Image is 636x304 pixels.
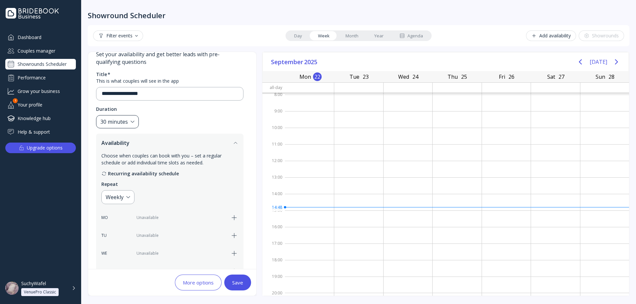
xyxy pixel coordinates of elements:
[5,72,76,83] a: Performance
[286,31,310,40] a: Day
[27,143,63,152] div: Upgrade options
[399,33,423,39] div: Agenda
[313,72,322,81] div: 22
[262,124,285,140] div: 10:00
[460,72,468,81] div: 25
[262,223,285,239] div: 16:00
[610,55,623,68] button: Next page
[136,233,226,239] div: Unavailable
[310,31,338,40] a: Week
[5,126,76,137] a: Help & support
[574,55,587,68] button: Previous page
[262,91,285,107] div: 8:00
[232,280,243,285] div: Save
[590,56,607,68] button: [DATE]
[262,239,285,256] div: 17:00
[262,289,285,297] div: 20:00
[262,256,285,273] div: 18:00
[396,72,411,81] div: Wed
[347,72,361,81] div: Tue
[101,181,118,188] div: Repeat
[5,282,19,295] img: dpr=1,fit=cover,g=face,w=48,h=48
[268,57,321,67] button: September2025
[262,190,285,206] div: 14:00
[101,268,111,274] div: TH
[5,45,76,56] a: Couples manager
[88,11,166,20] div: Showround Scheduler
[338,31,366,40] a: Month
[136,268,226,274] div: Unavailable
[531,33,571,38] div: Add availability
[98,33,138,38] div: Filter events
[96,134,243,152] button: Availability
[136,215,226,221] div: Unavailable
[607,72,616,81] div: 28
[545,72,557,81] div: Sat
[507,72,516,81] div: 26
[5,113,76,124] a: Knowledge hub
[101,233,111,239] div: TU
[96,51,243,66] div: Set your availability and get better leads with pre-qualifying questions
[175,275,222,290] button: More options
[5,143,76,153] button: Upgrade options
[262,107,285,124] div: 9:00
[224,275,251,290] button: Save
[24,289,56,295] div: VenuePro Classic
[183,280,214,285] div: More options
[93,30,143,41] button: Filter events
[5,32,76,43] a: Dashboard
[21,281,46,286] div: SuchyWafel
[262,157,285,173] div: 12:00
[446,72,460,81] div: Thu
[271,57,304,67] span: September
[136,250,226,256] div: Unavailable
[5,99,76,110] div: Your profile
[106,193,124,201] div: Weekly
[96,78,243,84] div: This is what couples will see in the app
[96,71,107,78] div: Title
[297,72,313,81] div: Mon
[557,72,566,81] div: 27
[100,118,128,126] div: 30 minutes
[526,30,576,41] button: Add availability
[603,272,636,304] iframe: Chat Widget
[101,170,238,177] div: Recurring availability schedule
[411,72,420,81] div: 24
[101,152,238,166] div: Choose when couples can book with you – set a regular schedule or add individual time slots as ne...
[5,99,76,110] a: Your profile1
[584,33,619,38] div: Showrounds
[101,250,111,256] div: WE
[262,140,285,157] div: 11:00
[497,72,507,81] div: Fri
[5,86,76,97] a: Grow your business
[101,215,111,221] div: MO
[13,98,18,103] div: 1
[262,83,285,92] div: All-day
[594,72,607,81] div: Sun
[304,57,318,67] span: 2025
[262,206,285,223] div: 15:00
[5,59,76,69] a: Showrounds Scheduler
[262,173,285,190] div: 13:00
[366,31,392,40] a: Year
[262,273,285,289] div: 19:00
[361,72,370,81] div: 23
[96,106,117,112] div: Duration
[579,30,624,41] button: Showrounds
